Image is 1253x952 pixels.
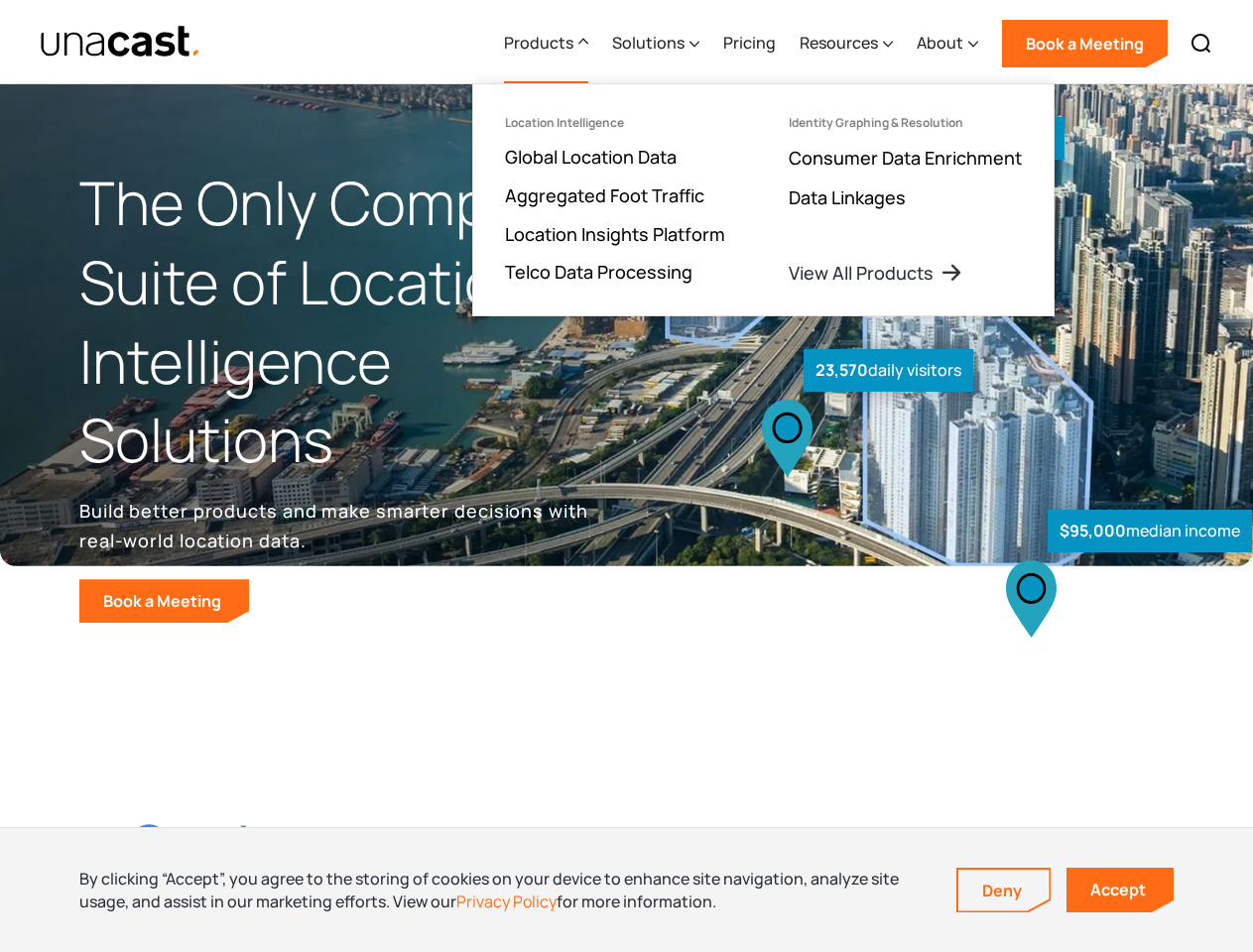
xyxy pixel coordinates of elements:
h1: The Only Complete Suite of Location Intelligence Solutions [79,164,627,480]
strong: $95,000 [1060,520,1126,541]
a: Global Location Data [505,145,677,169]
a: Aggregated Foot Traffic [505,183,704,207]
img: Harvard U logo [771,824,910,872]
div: median income [1048,510,1252,552]
div: Resources [800,3,893,84]
a: Data Linkages [789,185,906,209]
img: Search icon [1190,32,1213,56]
div: Location Intelligence [505,116,624,130]
a: Telco Data Processing [505,260,692,284]
div: Products [504,31,573,55]
div: daily visitors [804,349,973,392]
div: About [917,3,978,84]
a: Consumer Data Enrichment [789,146,1022,170]
a: Accept [1066,868,1174,912]
div: Products [504,3,588,84]
a: View All Products [789,261,963,285]
p: Build better products and make smarter decisions with real-world location data. [79,496,595,555]
a: Location Insights Platform [505,222,725,246]
a: Privacy Policy [456,891,557,912]
nav: Products [472,83,1055,316]
div: Solutions [612,3,699,84]
a: Deny [958,870,1050,911]
div: About [917,31,963,55]
a: Book a Meeting [79,579,249,623]
a: Book a Meeting [1002,20,1168,67]
img: BCG logo [558,819,696,876]
img: Unacast text logo [40,25,201,59]
strong: 23,570 [815,359,868,381]
div: Identity Graphing & Resolution [789,116,963,130]
div: Solutions [612,31,685,55]
a: Pricing [723,3,776,84]
div: By clicking “Accept”, you agree to the storing of cookies on your device to enhance site navigati... [79,868,927,912]
a: home [40,25,201,59]
div: Resources [800,31,878,55]
img: Google logo Color [131,824,270,871]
